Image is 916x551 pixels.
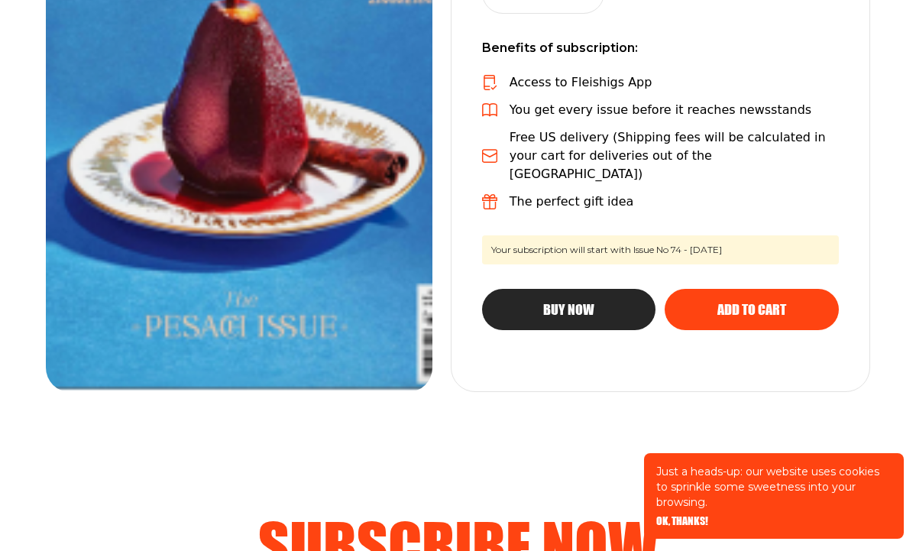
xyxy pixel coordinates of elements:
span: Add to cart [717,303,786,316]
button: OK, THANKS! [656,516,708,527]
p: The perfect gift idea [510,193,634,211]
button: Add to cart [665,289,839,330]
p: Just a heads-up: our website uses cookies to sprinkle some sweetness into your browsing. [656,464,892,510]
p: Benefits of subscription: [482,38,839,58]
p: Access to Fleishigs App [510,73,652,92]
span: Your subscription will start with Issue No 74 - [DATE] [482,235,839,264]
span: Buy Now [543,303,594,316]
p: You get every issue before it reaches newsstands [510,101,811,119]
p: Free US delivery (Shipping fees will be calculated in your cart for deliveries out of the [GEOGRA... [510,128,839,183]
button: Buy Now [482,289,656,330]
